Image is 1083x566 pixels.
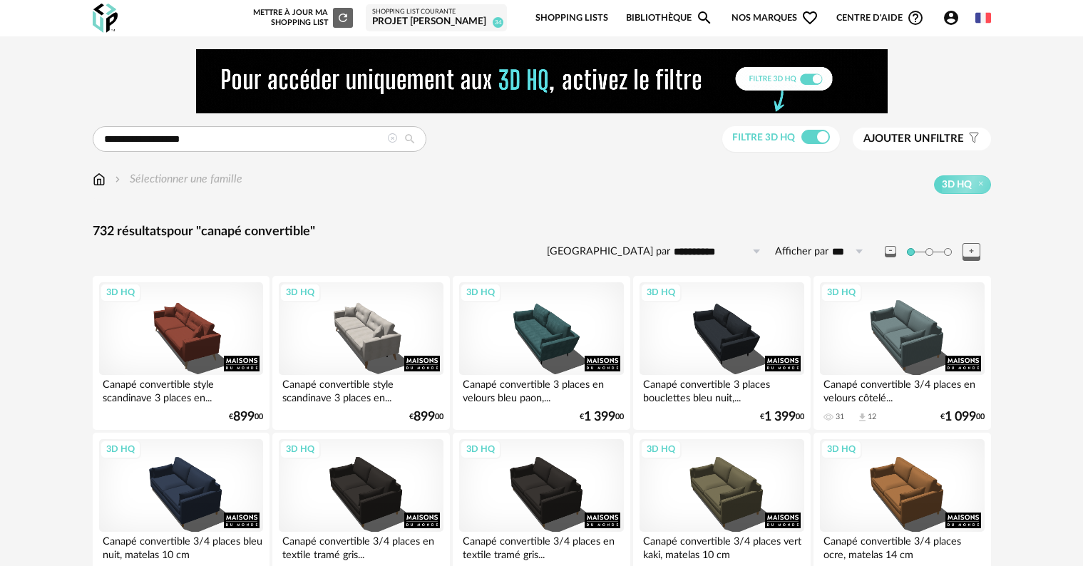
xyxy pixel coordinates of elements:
a: 3D HQ Canapé convertible style scandinave 3 places en... €89900 [272,276,449,430]
div: € 00 [409,412,443,422]
img: svg+xml;base64,PHN2ZyB3aWR0aD0iMTYiIGhlaWdodD0iMTYiIHZpZXdCb3g9IjAgMCAxNiAxNiIgZmlsbD0ibm9uZSIgeG... [112,171,123,187]
span: Magnify icon [696,9,713,26]
div: Canapé convertible 3/4 places en velours côtelé... [820,375,984,403]
div: 3D HQ [100,440,141,458]
label: [GEOGRAPHIC_DATA] par [547,245,670,259]
div: Canapé convertible 3/4 places bleu nuit, matelas 10 cm [99,532,263,560]
span: 899 [233,412,255,422]
span: Heart Outline icon [801,9,818,26]
div: Shopping List courante [372,8,501,16]
div: € 00 [580,412,624,422]
span: 899 [414,412,435,422]
div: Canapé convertible 3/4 places vert kaki, matelas 10 cm [640,532,804,560]
div: € 00 [760,412,804,422]
div: Sélectionner une famille [112,171,242,187]
div: 3D HQ [279,283,321,302]
button: Ajouter unfiltre Filter icon [853,128,991,150]
span: Help Circle Outline icon [907,9,924,26]
div: 3D HQ [460,283,501,302]
div: 3D HQ [821,440,862,458]
a: BibliothèqueMagnify icon [626,1,713,35]
span: Ajouter un [863,133,930,144]
img: NEW%20NEW%20HQ%20NEW_V1.gif [196,49,888,113]
span: 1 399 [584,412,615,422]
a: 3D HQ Canapé convertible 3/4 places en velours côtelé... 31 Download icon 12 €1 09900 [813,276,990,430]
div: Canapé convertible style scandinave 3 places en... [279,375,443,403]
div: 3D HQ [640,283,682,302]
div: 12 [868,412,876,422]
span: filtre [863,132,964,146]
a: 3D HQ Canapé convertible 3 places en velours bleu paon,... €1 39900 [453,276,630,430]
span: Refresh icon [337,14,349,21]
div: Canapé convertible 3/4 places en textile tramé gris... [459,532,623,560]
div: € 00 [940,412,985,422]
label: Afficher par [775,245,828,259]
a: Shopping List courante Projet [PERSON_NAME] 34 [372,8,501,29]
span: Account Circle icon [943,9,966,26]
div: € 00 [229,412,263,422]
div: 3D HQ [821,283,862,302]
span: Centre d'aideHelp Circle Outline icon [836,9,924,26]
div: Canapé convertible style scandinave 3 places en... [99,375,263,403]
a: 3D HQ Canapé convertible 3 places bouclettes bleu nuit,... €1 39900 [633,276,810,430]
span: pour "canapé convertible" [167,225,315,238]
a: Shopping Lists [535,1,608,35]
img: OXP [93,4,118,33]
div: 3D HQ [100,283,141,302]
div: 3D HQ [640,440,682,458]
img: fr [975,10,991,26]
div: Canapé convertible 3/4 places en textile tramé gris... [279,532,443,560]
span: Filter icon [964,132,980,146]
div: Canapé convertible 3 places en velours bleu paon,... [459,375,623,403]
div: 3D HQ [460,440,501,458]
div: 31 [836,412,844,422]
div: Projet [PERSON_NAME] [372,16,501,29]
span: Download icon [857,412,868,423]
span: 3D HQ [942,178,972,191]
div: Mettre à jour ma Shopping List [250,8,353,28]
div: 3D HQ [279,440,321,458]
span: Account Circle icon [943,9,960,26]
div: 732 résultats [93,224,991,240]
span: 1 099 [945,412,976,422]
div: Canapé convertible 3 places bouclettes bleu nuit,... [640,375,804,403]
span: 34 [493,17,503,28]
span: Filtre 3D HQ [732,133,795,143]
img: svg+xml;base64,PHN2ZyB3aWR0aD0iMTYiIGhlaWdodD0iMTciIHZpZXdCb3g9IjAgMCAxNiAxNyIgZmlsbD0ibm9uZSIgeG... [93,171,106,187]
a: 3D HQ Canapé convertible style scandinave 3 places en... €89900 [93,276,270,430]
div: Canapé convertible 3/4 places ocre, matelas 14 cm [820,532,984,560]
span: 1 399 [764,412,796,422]
span: Nos marques [732,1,818,35]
